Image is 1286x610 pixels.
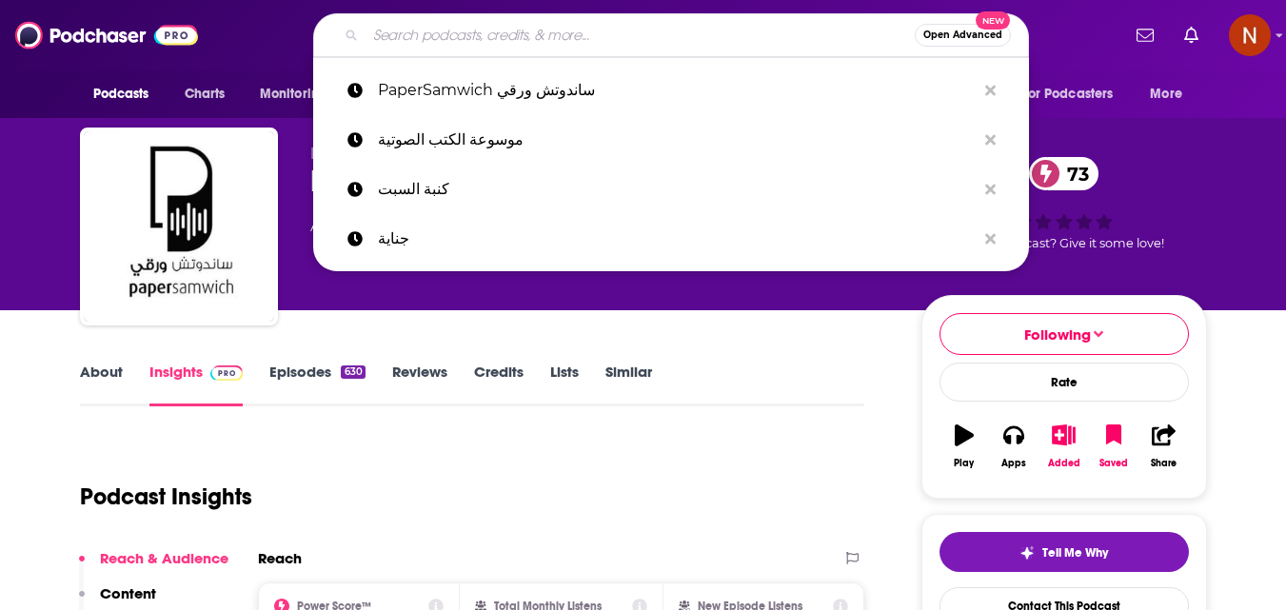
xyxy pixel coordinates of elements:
div: Saved [1099,458,1128,469]
h2: Reach [258,549,302,567]
span: New [976,11,1010,30]
div: Search podcasts, credits, & more... [313,13,1029,57]
a: Episodes630 [269,363,365,406]
button: open menu [80,76,174,112]
button: open menu [1010,76,1141,112]
a: Reviews [392,363,447,406]
span: For Podcasters [1022,81,1114,108]
button: Show profile menu [1229,14,1271,56]
span: Tell Me Why [1042,545,1108,561]
p: Content [100,584,156,602]
a: Credits [474,363,524,406]
button: Open AdvancedNew [915,24,1011,47]
img: Podchaser Pro [210,365,244,381]
a: موسوعة الكتب الصوتية [313,115,1029,165]
button: open menu [1137,76,1206,112]
button: tell me why sparkleTell Me Why [940,532,1189,572]
a: Lists [550,363,579,406]
span: Following [1024,325,1091,344]
div: Apps [1001,458,1026,469]
a: About [80,363,123,406]
button: open menu [247,76,352,112]
div: 630 [341,365,365,379]
span: PaperSamwich ساندوتش ورقي [310,145,535,163]
a: كنبة السبت [313,165,1029,214]
a: 73 [1029,157,1098,190]
a: جناية [313,214,1029,264]
a: Similar [605,363,652,406]
h1: Podcast Insights [80,482,252,511]
a: PaperSamwich ساندوتش ورقي [313,66,1029,115]
button: Apps [989,412,1039,481]
div: 73Good podcast? Give it some love! [921,145,1207,263]
button: Reach & Audience [79,549,228,584]
div: Share [1151,458,1177,469]
input: Search podcasts, credits, & more... [366,20,915,50]
img: User Profile [1229,14,1271,56]
p: Reach & Audience [100,549,228,567]
a: Show notifications dropdown [1177,19,1206,51]
span: Open Advanced [923,30,1002,40]
span: Good podcast? Give it some love! [964,236,1164,250]
span: Charts [185,81,226,108]
div: Added [1048,458,1080,469]
img: tell me why sparkle [1019,545,1035,561]
span: Podcasts [93,81,149,108]
span: More [1150,81,1182,108]
p: موسوعة الكتب الصوتية [378,115,976,165]
img: PaperSamwich ساندوتش ورقي [84,131,274,322]
a: Show notifications dropdown [1129,19,1161,51]
p: PaperSamwich ساندوتش ورقي [378,66,976,115]
button: Play [940,412,989,481]
div: A daily podcast [310,215,501,238]
a: InsightsPodchaser Pro [149,363,244,406]
p: كنبة السبت [378,165,976,214]
div: Rate [940,363,1189,402]
button: Following [940,313,1189,355]
a: Charts [172,76,237,112]
span: 73 [1048,157,1098,190]
p: جناية [378,214,976,264]
span: Monitoring [260,81,327,108]
span: Logged in as AdelNBM [1229,14,1271,56]
button: Saved [1089,412,1138,481]
img: Podchaser - Follow, Share and Rate Podcasts [15,17,198,53]
button: Added [1039,412,1088,481]
div: Play [954,458,974,469]
button: Share [1138,412,1188,481]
